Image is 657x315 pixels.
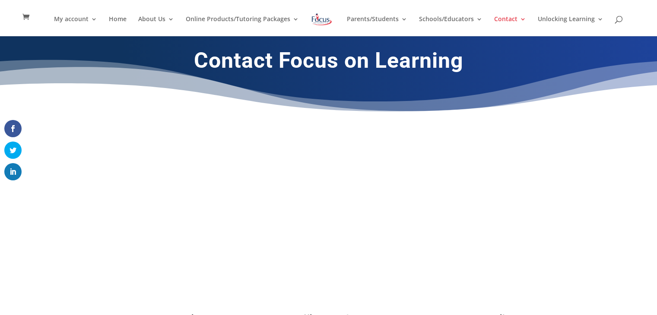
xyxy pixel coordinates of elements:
[186,16,299,36] a: Online Products/Tutoring Packages
[54,16,97,36] a: My account
[538,16,603,36] a: Unlocking Learning
[138,16,174,36] a: About Us
[347,16,407,36] a: Parents/Students
[494,16,526,36] a: Contact
[95,47,562,78] h1: Contact Focus on Learning
[109,16,127,36] a: Home
[311,12,333,27] img: Focus on Learning
[419,16,482,36] a: Schools/Educators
